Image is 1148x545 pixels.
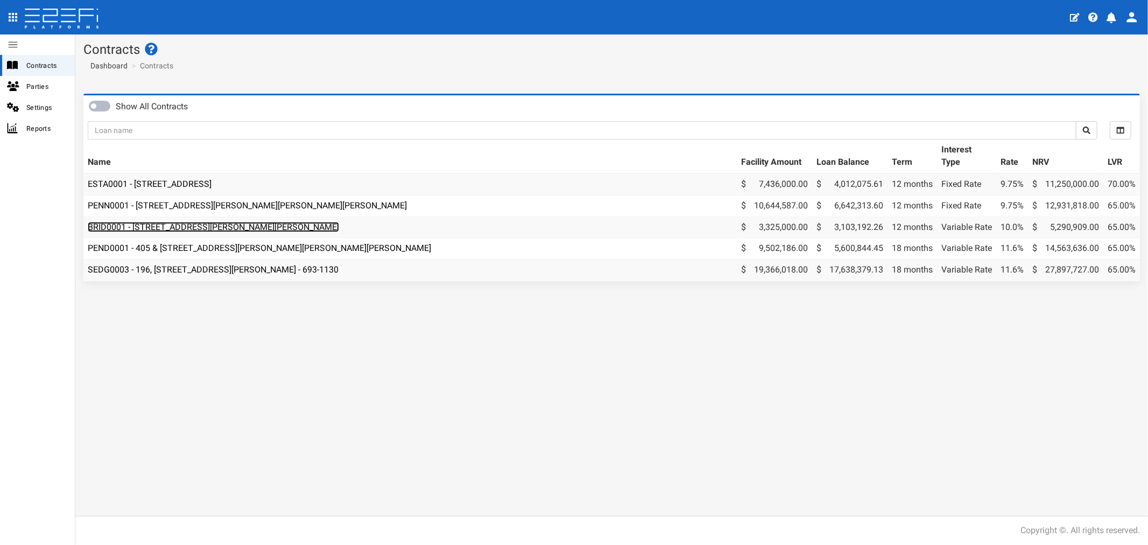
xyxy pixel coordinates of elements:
a: PEND0001 - 405 & [STREET_ADDRESS][PERSON_NAME][PERSON_NAME][PERSON_NAME] [88,243,431,253]
td: 12,931,818.00 [1028,195,1103,216]
td: 27,897,727.00 [1028,260,1103,281]
th: Rate [996,139,1028,173]
span: Settings [26,101,66,114]
td: 9.75% [996,173,1028,195]
th: Name [83,139,737,173]
td: 9.75% [996,195,1028,216]
td: 12 months [888,173,937,195]
td: 10,644,587.00 [737,195,812,216]
td: 9,502,186.00 [737,238,812,260]
td: Fixed Rate [937,173,996,195]
a: Dashboard [86,60,128,71]
th: NRV [1028,139,1103,173]
td: 18 months [888,238,937,260]
td: 6,642,313.60 [812,195,888,216]
td: 17,638,379.13 [812,260,888,281]
a: ESTA0001 - [STREET_ADDRESS] [88,179,212,189]
td: 65.00% [1103,216,1140,238]
td: 65.00% [1103,238,1140,260]
th: Term [888,139,937,173]
a: SEDG0003 - 196, [STREET_ADDRESS][PERSON_NAME] - 693-1130 [88,264,339,275]
td: 3,325,000.00 [737,216,812,238]
td: 5,290,909.00 [1028,216,1103,238]
td: 11.6% [996,260,1028,281]
td: 12 months [888,195,937,216]
span: Parties [26,80,66,93]
td: Variable Rate [937,238,996,260]
td: 3,103,192.26 [812,216,888,238]
td: 70.00% [1103,173,1140,195]
a: BRID0001 - [STREET_ADDRESS][PERSON_NAME][PERSON_NAME] [88,222,339,232]
th: Facility Amount [737,139,812,173]
li: Contracts [129,60,173,71]
td: 10.0% [996,216,1028,238]
th: LVR [1103,139,1140,173]
input: Loan name [88,121,1076,139]
a: PENN0001 - [STREET_ADDRESS][PERSON_NAME][PERSON_NAME][PERSON_NAME] [88,200,407,211]
h1: Contracts [83,43,1140,57]
td: 11.6% [996,238,1028,260]
td: 19,366,018.00 [737,260,812,281]
th: Loan Balance [812,139,888,173]
td: 65.00% [1103,195,1140,216]
td: 11,250,000.00 [1028,173,1103,195]
span: Dashboard [86,61,128,70]
td: 4,012,075.61 [812,173,888,195]
td: 5,600,844.45 [812,238,888,260]
td: 65.00% [1103,260,1140,281]
td: 7,436,000.00 [737,173,812,195]
div: Copyright ©. All rights reserved. [1020,525,1140,537]
td: 12 months [888,216,937,238]
label: Show All Contracts [116,101,188,113]
td: Variable Rate [937,216,996,238]
th: Interest Type [937,139,996,173]
td: Fixed Rate [937,195,996,216]
span: Contracts [26,59,66,72]
td: 14,563,636.00 [1028,238,1103,260]
td: 18 months [888,260,937,281]
td: Variable Rate [937,260,996,281]
span: Reports [26,122,66,135]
